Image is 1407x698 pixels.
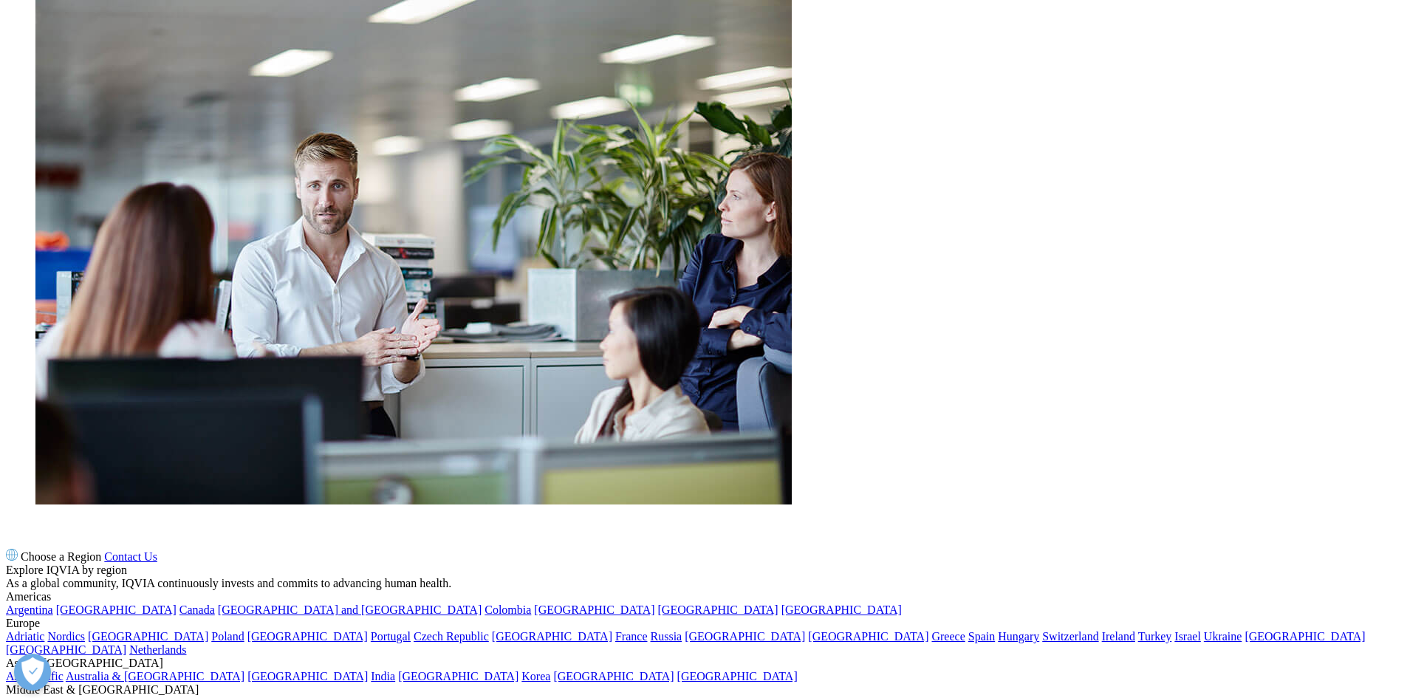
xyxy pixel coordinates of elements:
a: Adriatic [6,630,44,643]
a: Canada [179,603,215,616]
a: [GEOGRAPHIC_DATA] [247,630,368,643]
a: Russia [651,630,682,643]
button: Präferenzen öffnen [14,654,51,691]
a: Hungary [998,630,1039,643]
div: Asia & [GEOGRAPHIC_DATA] [6,657,1401,670]
a: Czech Republic [414,630,489,643]
a: [GEOGRAPHIC_DATA] [1245,630,1365,643]
a: Portugal [371,630,411,643]
a: Asia Pacific [6,670,64,682]
a: [GEOGRAPHIC_DATA] [658,603,778,616]
div: Explore IQVIA by region [6,564,1401,577]
a: [GEOGRAPHIC_DATA] [492,630,612,643]
a: [GEOGRAPHIC_DATA] [56,603,177,616]
a: Turkey [1138,630,1172,643]
a: [GEOGRAPHIC_DATA] [247,670,368,682]
a: Colombia [485,603,531,616]
a: Switzerland [1042,630,1098,643]
a: Poland [211,630,244,643]
a: Netherlands [129,643,186,656]
a: Greece [931,630,965,643]
a: India [371,670,395,682]
div: Americas [6,590,1401,603]
div: As a global community, IQVIA continuously invests and commits to advancing human health. [6,577,1401,590]
a: [GEOGRAPHIC_DATA] [398,670,518,682]
a: Ukraine [1204,630,1242,643]
a: Spain [968,630,995,643]
a: Nordics [47,630,85,643]
a: [GEOGRAPHIC_DATA] [553,670,674,682]
a: Ireland [1102,630,1135,643]
a: [GEOGRAPHIC_DATA] [808,630,928,643]
a: Argentina [6,603,53,616]
a: [GEOGRAPHIC_DATA] [677,670,798,682]
a: Australia & [GEOGRAPHIC_DATA] [66,670,244,682]
a: Israel [1174,630,1201,643]
div: Middle East & [GEOGRAPHIC_DATA] [6,683,1401,697]
a: France [615,630,648,643]
a: [GEOGRAPHIC_DATA] [781,603,902,616]
a: Contact Us [104,550,157,563]
span: Choose a Region [21,550,101,563]
a: [GEOGRAPHIC_DATA] [534,603,654,616]
a: Korea [521,670,550,682]
div: Europe [6,617,1401,630]
a: [GEOGRAPHIC_DATA] [6,643,126,656]
a: [GEOGRAPHIC_DATA] [88,630,208,643]
a: [GEOGRAPHIC_DATA] [685,630,805,643]
a: [GEOGRAPHIC_DATA] and [GEOGRAPHIC_DATA] [218,603,482,616]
